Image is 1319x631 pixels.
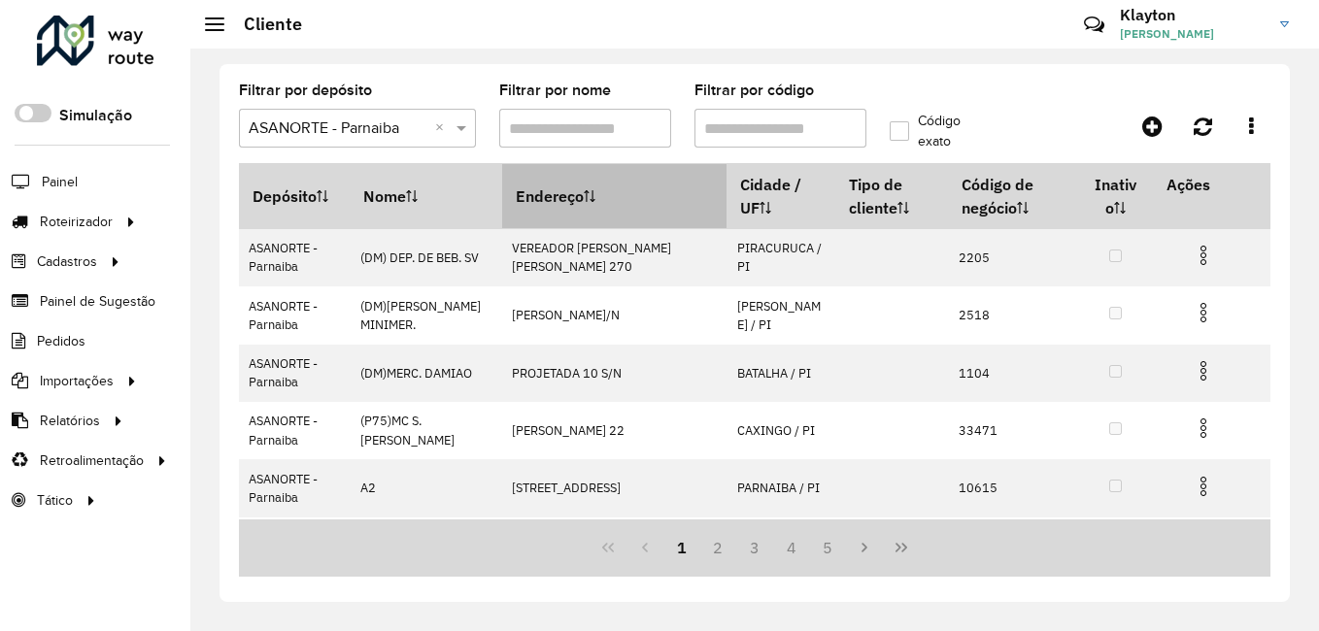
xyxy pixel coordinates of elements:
[948,459,1079,516] td: 10615
[350,345,502,402] td: (DM)MERC. DAMIAO
[736,529,773,566] button: 3
[40,212,113,232] span: Roteirizador
[727,345,835,402] td: BATALHA / PI
[727,402,835,459] td: CAXINGO / PI
[239,286,350,344] td: ASANORTE - Parnaiba
[502,402,727,459] td: [PERSON_NAME] 22
[350,229,502,286] td: (DM) DEP. DE BEB. SV
[727,517,835,575] td: PARNAIBA / PI
[239,229,350,286] td: ASANORTE - Parnaiba
[350,286,502,344] td: (DM)[PERSON_NAME] MINIMER.
[502,286,727,344] td: [PERSON_NAME]/N
[1120,25,1266,43] span: [PERSON_NAME]
[239,79,372,102] label: Filtrar por depósito
[350,402,502,459] td: (P75)MC S. [PERSON_NAME]
[948,345,1079,402] td: 1104
[350,164,502,229] th: Nome
[502,459,727,516] td: [STREET_ADDRESS]
[499,79,611,102] label: Filtrar por nome
[239,517,350,575] td: ASANORTE - Parnaiba
[883,529,920,566] button: Last Page
[502,345,727,402] td: PROJETADA 10 S/N
[502,229,727,286] td: VEREADOR [PERSON_NAME] [PERSON_NAME] 270
[239,459,350,516] td: ASANORTE - Parnaiba
[1120,6,1266,24] h3: Klayton
[835,164,948,229] th: Tipo de cliente
[948,402,1079,459] td: 33471
[224,14,302,35] h2: Cliente
[1073,4,1115,46] a: Contato Rápido
[502,164,727,229] th: Endereço
[890,111,997,151] label: Código exato
[1153,164,1269,205] th: Ações
[40,291,155,312] span: Painel de Sugestão
[37,490,73,511] span: Tático
[239,164,350,229] th: Depósito
[40,371,114,391] span: Importações
[948,517,1079,575] td: 10804
[59,104,132,127] label: Simulação
[694,79,814,102] label: Filtrar por código
[727,229,835,286] td: PIRACURUCA / PI
[948,229,1079,286] td: 2205
[948,286,1079,344] td: 2518
[846,529,883,566] button: Next Page
[37,251,97,272] span: Cadastros
[1079,164,1153,229] th: Inativo
[40,411,100,431] span: Relatórios
[727,164,835,229] th: Cidade / UF
[727,286,835,344] td: [PERSON_NAME] / PI
[435,116,452,140] span: Clear all
[42,172,78,192] span: Painel
[239,345,350,402] td: ASANORTE - Parnaiba
[350,459,502,516] td: A2
[727,459,835,516] td: PARNAIBA / PI
[502,517,727,575] td: OESTE 280
[350,517,502,575] td: AC DISTRIBUIDORA
[37,331,85,351] span: Pedidos
[239,402,350,459] td: ASANORTE - Parnaiba
[40,450,144,471] span: Retroalimentação
[773,529,810,566] button: 4
[810,529,847,566] button: 5
[948,164,1079,229] th: Código de negócio
[699,529,736,566] button: 2
[663,529,700,566] button: 1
